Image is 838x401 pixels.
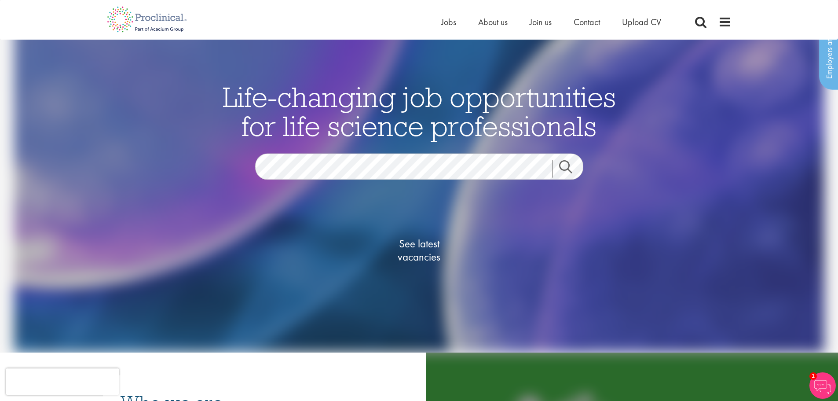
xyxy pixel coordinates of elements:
a: About us [478,16,508,28]
a: Job search submit button [552,160,590,178]
a: Jobs [441,16,456,28]
iframe: reCAPTCHA [6,368,119,395]
span: See latest vacancies [375,237,463,264]
span: Life-changing job opportunities for life science professionals [223,79,616,143]
a: Join us [530,16,552,28]
a: Contact [574,16,600,28]
a: See latestvacancies [375,202,463,299]
a: Upload CV [622,16,661,28]
img: Chatbot [809,372,836,399]
span: 1 [809,372,817,380]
